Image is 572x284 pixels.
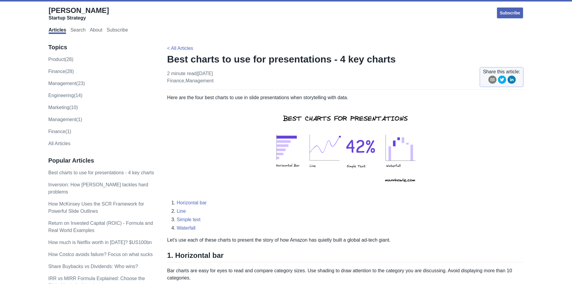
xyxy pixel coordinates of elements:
[48,141,71,146] a: All Articles
[167,94,524,194] p: Here are the four best charts to use in slide presentations when storytelling with data.
[48,252,153,257] a: How Costco avoids failure? Focus on what sucks
[167,237,524,244] p: Let’s use each of these charts to present the story of how Amazon has quietly built a global ad-t...
[48,240,152,245] a: How much is Netflix worth in [DATE]? $US100bn
[49,6,109,21] a: [PERSON_NAME]Startup Strategy
[48,69,74,74] a: finance(28)
[48,81,85,86] a: management(23)
[498,75,506,86] button: twitter
[167,251,524,262] h2: 1. Horizontal bar
[48,264,138,269] a: Share Buybacks vs Dividends: Who wins?
[496,7,524,19] a: Subscribe
[186,78,213,83] a: management
[49,27,66,34] a: Articles
[48,57,74,62] a: product(28)
[48,93,83,98] a: engineering(14)
[48,117,82,122] a: Management(1)
[507,75,516,86] button: linkedin
[167,53,524,65] h1: Best charts to use for presentations - 4 key charts
[488,75,497,86] button: email
[90,27,102,34] a: About
[167,267,524,282] p: Bar charts are easy for eyes to read and compare category sizes. Use shading to draw attention to...
[177,209,186,214] a: Line
[483,68,520,75] span: Share this article:
[48,170,154,175] a: Best charts to use for presentations - 4 key charts
[177,225,196,231] a: Waterfall
[48,44,155,51] h3: Topics
[70,27,86,34] a: Search
[167,46,193,51] a: < All Articles
[48,105,78,110] a: marketing(10)
[177,217,201,222] a: Simple text
[49,15,109,21] div: Startup Strategy
[167,70,214,84] p: 2 minute read | [DATE] ,
[107,27,128,34] a: Subscribe
[48,157,155,164] h3: Popular Articles
[48,201,144,214] a: How McKinsey Uses the SCR Framework for Powerful Slide Outlines
[48,221,153,233] a: Return on Invested Capital (ROIC) - Formula and Real World Examples
[268,101,422,194] img: best chart presentaion
[177,200,207,205] a: Horizontal bar
[48,129,71,134] a: Finance(1)
[49,6,109,14] span: [PERSON_NAME]
[167,78,184,83] a: finance
[48,182,148,194] a: Inversion: How [PERSON_NAME] tackles hard problems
